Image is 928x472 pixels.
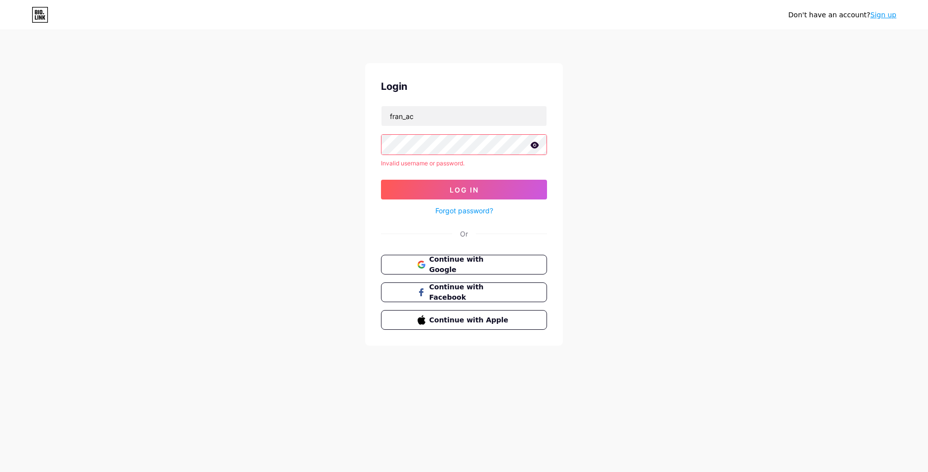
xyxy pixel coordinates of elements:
[450,186,479,194] span: Log In
[429,254,511,275] span: Continue with Google
[381,180,547,199] button: Log In
[429,282,511,303] span: Continue with Facebook
[381,79,547,94] div: Login
[381,255,547,275] button: Continue with Google
[381,282,547,302] button: Continue with Facebook
[870,11,896,19] a: Sign up
[788,10,896,20] div: Don't have an account?
[381,310,547,330] button: Continue with Apple
[460,229,468,239] div: Or
[435,205,493,216] a: Forgot password?
[381,159,547,168] div: Invalid username or password.
[429,315,511,325] span: Continue with Apple
[381,106,547,126] input: Username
